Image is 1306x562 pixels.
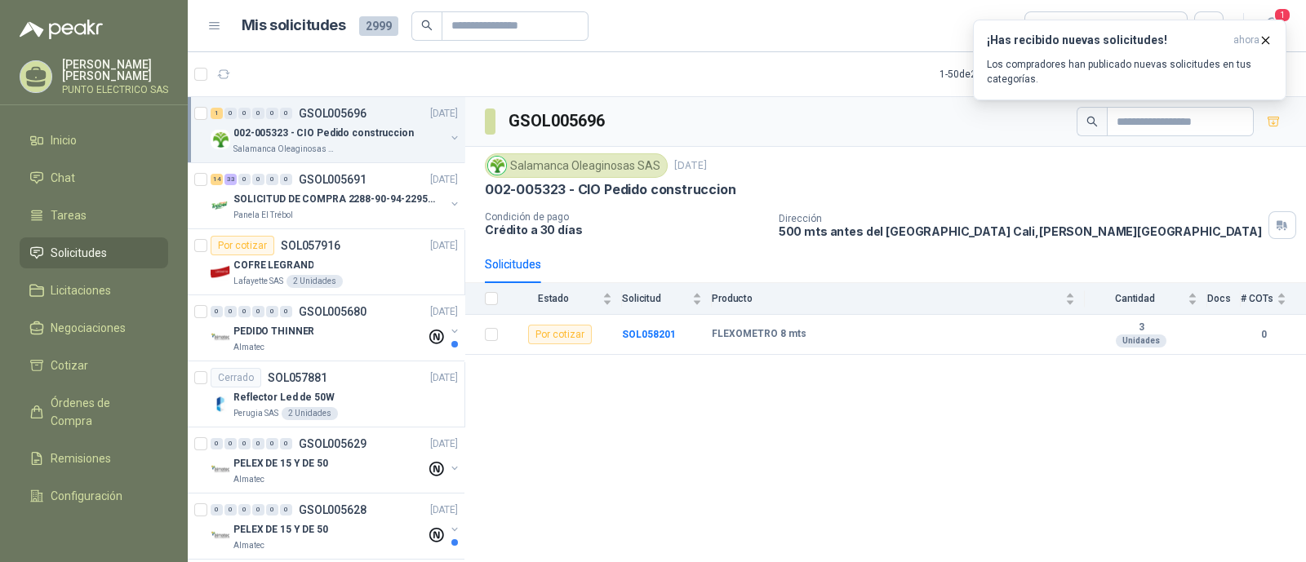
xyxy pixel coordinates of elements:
[779,224,1262,238] p: 500 mts antes del [GEOGRAPHIC_DATA] Cali , [PERSON_NAME][GEOGRAPHIC_DATA]
[211,104,461,156] a: 1 0 0 0 0 0 GSOL005696[DATE] Company Logo002-005323 - CIO Pedido construccionSalamanca Oleaginosa...
[233,522,328,538] p: PELEX DE 15 Y DE 50
[211,306,223,317] div: 0
[233,192,437,207] p: SOLICITUD DE COMPRA 2288-90-94-2295-96-2301-02-04
[488,157,506,175] img: Company Logo
[430,370,458,386] p: [DATE]
[211,526,230,546] img: Company Logo
[188,361,464,427] a: CerradoSOL057881[DATE] Company LogoReflector Led de 50WPerugia SAS2 Unidades
[712,328,806,341] b: FLEXOMETRO 8 mts
[485,223,766,237] p: Crédito a 30 días
[233,390,335,405] p: Reflector Led de 50W
[280,306,292,317] div: 0
[299,504,366,516] p: GSOL005628
[1035,17,1069,35] div: Todas
[51,356,88,374] span: Cotizar
[359,16,398,36] span: 2999
[485,211,766,223] p: Condición de pago
[430,304,458,320] p: [DATE]
[1233,33,1259,47] span: ahora
[238,108,251,119] div: 0
[20,162,168,193] a: Chat
[1207,283,1241,315] th: Docs
[674,158,707,174] p: [DATE]
[299,306,366,317] p: GSOL005680
[224,504,237,516] div: 0
[987,57,1273,86] p: Los compradores han publicado nuevas solicitudes en tus categorías.
[1116,334,1166,347] div: Unidades
[528,325,592,344] div: Por cotizar
[509,108,607,134] h3: GSOL005696
[211,328,230,347] img: Company Logo
[211,394,230,414] img: Company Logo
[280,108,292,119] div: 0
[1241,283,1306,315] th: # COTs
[233,341,264,354] p: Almatec
[281,240,340,251] p: SOL057916
[224,306,237,317] div: 0
[233,126,414,141] p: 002-005323 - CIO Pedido construccion
[211,438,223,449] div: 0
[266,306,278,317] div: 0
[224,108,237,119] div: 0
[266,108,278,119] div: 0
[712,283,1085,315] th: Producto
[51,319,126,337] span: Negociaciones
[266,438,278,449] div: 0
[299,108,366,119] p: GSOL005696
[622,329,676,340] a: SOL058201
[266,174,278,185] div: 0
[211,196,230,215] img: Company Logo
[238,438,251,449] div: 0
[485,181,736,198] p: 002-005323 - CIO Pedido construccion
[1085,321,1197,334] b: 3
[940,61,1046,87] div: 1 - 50 de 2608
[224,438,237,449] div: 0
[266,504,278,516] div: 0
[211,236,274,255] div: Por cotizar
[252,306,264,317] div: 0
[430,238,458,254] p: [DATE]
[280,504,292,516] div: 0
[238,306,251,317] div: 0
[211,368,261,387] div: Cerrado
[233,473,264,486] p: Almatec
[1257,11,1286,41] button: 1
[211,174,223,185] div: 14
[211,434,461,486] a: 0 0 0 0 0 0 GSOL005629[DATE] Company LogoPELEX DE 15 Y DE 50Almatec
[299,174,366,185] p: GSOL005691
[1241,293,1273,304] span: # COTs
[280,174,292,185] div: 0
[20,275,168,306] a: Licitaciones
[1085,293,1184,304] span: Cantidad
[20,480,168,511] a: Configuración
[242,14,346,38] h1: Mis solicitudes
[252,108,264,119] div: 0
[430,106,458,122] p: [DATE]
[430,502,458,518] p: [DATE]
[282,407,338,420] div: 2 Unidades
[1273,7,1291,23] span: 1
[51,169,75,187] span: Chat
[485,153,668,178] div: Salamanca Oleaginosas SAS
[211,460,230,480] img: Company Logo
[51,487,122,505] span: Configuración
[62,85,168,95] p: PUNTO ELECTRICO SAS
[211,108,223,119] div: 1
[233,407,278,420] p: Perugia SAS
[508,283,622,315] th: Estado
[20,20,103,39] img: Logo peakr
[51,244,107,262] span: Solicitudes
[238,504,251,516] div: 0
[252,504,264,516] div: 0
[20,200,168,231] a: Tareas
[252,174,264,185] div: 0
[233,258,313,273] p: COFRE LEGRAND
[987,33,1227,47] h3: ¡Has recibido nuevas solicitudes!
[1085,283,1207,315] th: Cantidad
[268,372,327,383] p: SOL057881
[485,255,541,273] div: Solicitudes
[211,302,461,354] a: 0 0 0 0 0 0 GSOL005680[DATE] Company LogoPEDIDO THINNERAlmatec
[20,237,168,268] a: Solicitudes
[211,130,230,149] img: Company Logo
